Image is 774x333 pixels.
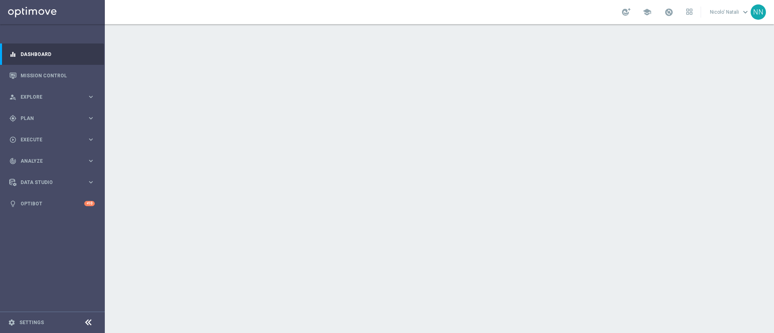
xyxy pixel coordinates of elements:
i: gps_fixed [9,115,17,122]
button: lightbulb Optibot +10 [9,201,95,207]
div: Optibot [9,193,95,214]
i: play_circle_outline [9,136,17,143]
span: keyboard_arrow_down [741,8,750,17]
i: track_changes [9,157,17,165]
button: Mission Control [9,72,95,79]
button: Data Studio keyboard_arrow_right [9,179,95,186]
div: Data Studio [9,179,87,186]
span: Data Studio [21,180,87,185]
span: Execute [21,137,87,142]
a: Nicolo' Natalikeyboard_arrow_down [709,6,751,18]
a: Optibot [21,193,84,214]
button: person_search Explore keyboard_arrow_right [9,94,95,100]
span: school [643,8,651,17]
i: keyboard_arrow_right [87,157,95,165]
a: Mission Control [21,65,95,86]
div: Explore [9,93,87,101]
div: Plan [9,115,87,122]
i: settings [8,319,15,326]
a: Settings [19,320,44,325]
span: Explore [21,95,87,99]
button: equalizer Dashboard [9,51,95,58]
i: keyboard_arrow_right [87,178,95,186]
i: lightbulb [9,200,17,207]
div: +10 [84,201,95,206]
button: play_circle_outline Execute keyboard_arrow_right [9,137,95,143]
div: NN [751,4,766,20]
i: keyboard_arrow_right [87,136,95,143]
div: Analyze [9,157,87,165]
div: Execute [9,136,87,143]
span: Plan [21,116,87,121]
a: Dashboard [21,43,95,65]
div: Dashboard [9,43,95,65]
button: gps_fixed Plan keyboard_arrow_right [9,115,95,122]
div: Mission Control [9,65,95,86]
i: keyboard_arrow_right [87,114,95,122]
button: track_changes Analyze keyboard_arrow_right [9,158,95,164]
span: Analyze [21,159,87,163]
i: person_search [9,93,17,101]
i: equalizer [9,51,17,58]
i: keyboard_arrow_right [87,93,95,101]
